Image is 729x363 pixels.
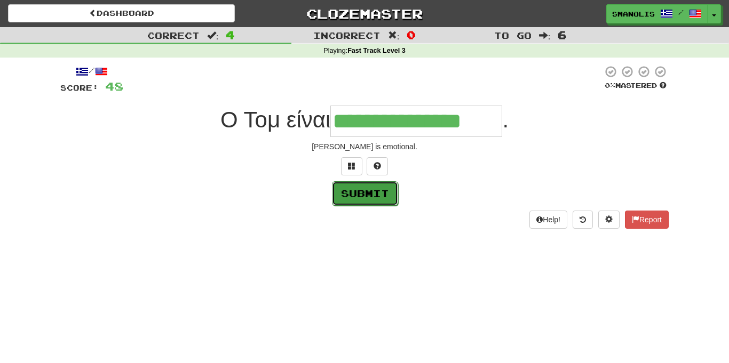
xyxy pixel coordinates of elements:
span: To go [494,30,532,41]
span: 0 [407,28,416,41]
span: 4 [226,28,235,41]
div: [PERSON_NAME] is emotional. [60,141,669,152]
span: 48 [105,79,123,93]
span: Ο Τομ είναι [220,107,331,132]
span: Incorrect [313,30,381,41]
strong: Fast Track Level 3 [347,47,406,54]
span: Score: [60,83,99,92]
span: : [388,31,400,40]
div: Mastered [603,81,669,91]
button: Help! [529,211,567,229]
span: 0 % [605,81,615,90]
span: : [207,31,219,40]
button: Round history (alt+y) [573,211,593,229]
a: Dashboard [8,4,235,22]
span: smanolis [612,9,655,19]
span: . [502,107,509,132]
span: / [678,9,684,16]
button: Switch sentence to multiple choice alt+p [341,157,362,175]
button: Submit [332,181,398,206]
span: Correct [147,30,200,41]
a: Clozemaster [251,4,478,23]
a: smanolis / [606,4,708,23]
span: : [539,31,551,40]
button: Report [625,211,669,229]
button: Single letter hint - you only get 1 per sentence and score half the points! alt+h [367,157,388,175]
span: 6 [558,28,567,41]
div: / [60,65,123,78]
